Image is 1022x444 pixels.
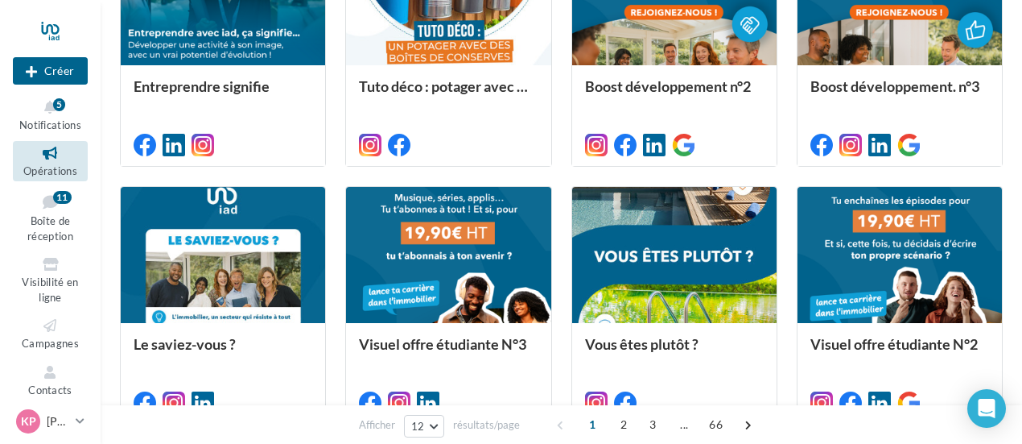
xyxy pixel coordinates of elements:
button: Créer [13,57,88,85]
div: Visuel offre étudiante N°3 [359,336,538,368]
a: KP [PERSON_NAME] [13,406,88,437]
div: Visuel offre étudiante N°2 [810,336,989,368]
span: Afficher [359,417,395,433]
span: Campagnes [22,337,79,350]
div: Nouvelle campagne [13,57,88,85]
a: Opérations [13,141,88,181]
div: Boost développement. n°3 [810,78,989,110]
span: résultats/page [453,417,520,433]
div: Vous êtes plutôt ? [585,336,764,368]
button: 12 [404,415,445,438]
span: 1 [579,412,605,438]
span: ... [671,412,697,438]
span: Boîte de réception [27,214,73,243]
div: Le saviez-vous ? [134,336,312,368]
a: Boîte de réception11 [13,188,88,247]
div: Boost développement n°2 [585,78,764,110]
span: 3 [640,412,666,438]
a: Visibilité en ligne [13,252,88,307]
span: 2 [611,412,637,438]
div: Tuto déco : potager avec des boites de conserves [359,78,538,110]
span: 66 [703,412,729,438]
span: KP [21,413,36,429]
p: [PERSON_NAME] [47,413,69,429]
span: Opérations [23,164,77,177]
div: 11 [53,191,72,204]
div: Open Intercom Messenger [967,389,1006,428]
div: Entreprendre signifie [134,78,312,110]
span: 12 [411,420,425,433]
a: Contacts [13,360,88,400]
button: Notifications 5 [13,95,88,135]
div: 5 [53,98,65,111]
a: Campagnes [13,313,88,353]
span: Contacts [28,384,72,396]
span: Visibilité en ligne [22,276,78,304]
span: Notifications [19,118,81,131]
